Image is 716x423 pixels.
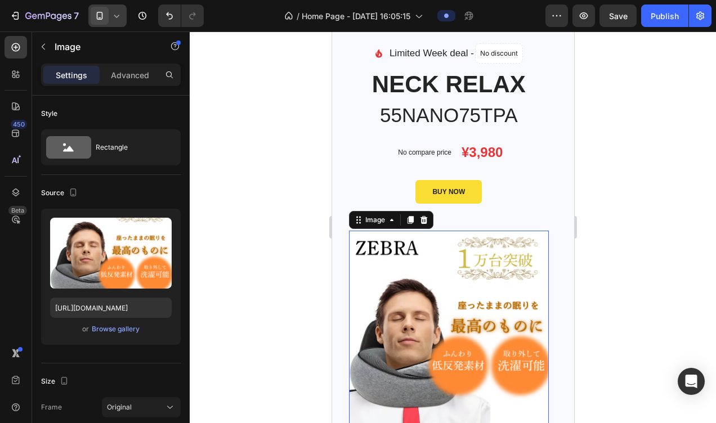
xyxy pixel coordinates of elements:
img: preview-image [50,218,172,289]
input: https://example.com/image.jpg [50,298,172,318]
div: Source [41,186,80,201]
span: / [297,10,299,22]
div: Undo/Redo [158,4,204,27]
div: Size [41,374,71,389]
div: Style [41,109,57,119]
span: Original [107,402,132,412]
div: Open Intercom Messenger [678,368,705,395]
button: Original [102,397,181,417]
div: 450 [11,120,27,129]
label: Frame [41,402,62,412]
span: or [82,322,89,336]
p: Image [55,40,150,53]
div: Rectangle [96,134,164,160]
iframe: Design area [332,31,574,423]
div: Browse gallery [92,324,140,334]
button: Save [599,4,637,27]
p: Settings [56,69,87,81]
button: Publish [641,4,688,27]
img: image_demo.jpg [17,199,217,399]
div: Image [31,183,55,193]
span: Home Page - [DATE] 16:05:15 [302,10,410,22]
button: Browse gallery [91,323,140,335]
p: 7 [74,9,79,22]
div: Beta [8,206,27,215]
button: 7 [5,4,84,27]
div: Publish [651,10,679,22]
p: Advanced [111,69,149,81]
span: Save [609,11,628,21]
